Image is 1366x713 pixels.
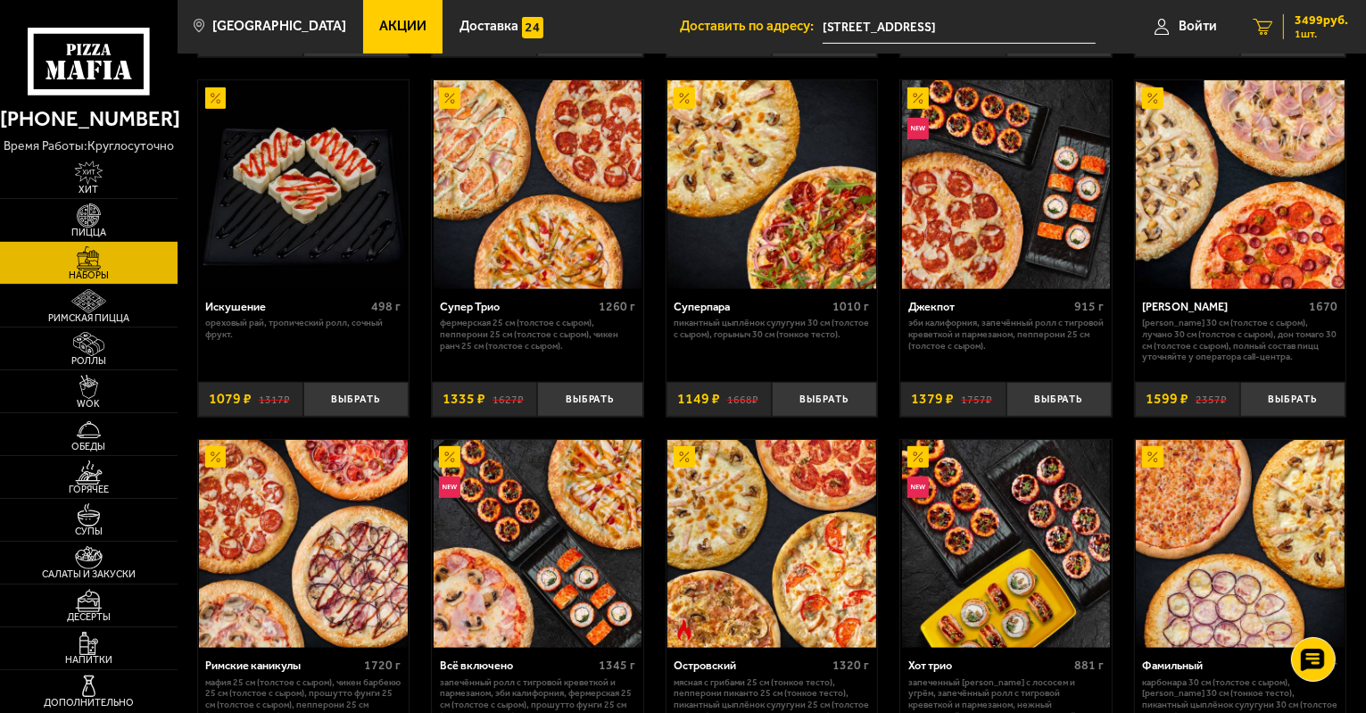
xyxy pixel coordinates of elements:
[198,440,410,649] a: АкционныйРимские каникулы
[364,658,401,673] span: 1720 г
[674,300,828,313] div: Суперпара
[1310,299,1338,314] span: 1670
[667,80,876,289] img: Суперпара
[199,80,408,289] img: Искушение
[537,382,642,417] button: Выбрать
[674,446,695,468] img: Акционный
[459,20,518,33] span: Доставка
[599,299,635,314] span: 1260 г
[1179,20,1217,33] span: Войти
[205,318,401,341] p: Ореховый рай, Тропический ролл, Сочный фрукт.
[1074,299,1104,314] span: 915 г
[823,11,1096,44] input: Ваш адрес доставки
[1142,87,1163,109] img: Акционный
[908,659,1070,672] div: Хот трио
[902,440,1111,649] img: Хот трио
[199,440,408,649] img: Римские каникулы
[205,87,227,109] img: Акционный
[371,299,401,314] span: 498 г
[439,446,460,468] img: Акционный
[900,80,1112,289] a: АкционныйНовинкаДжекпот
[961,392,992,406] s: 1757 ₽
[674,659,828,672] div: Островский
[1142,300,1304,313] div: [PERSON_NAME]
[1136,80,1345,289] img: Хет Трик
[440,659,594,672] div: Всё включено
[1142,659,1296,672] div: Фамильный
[209,392,252,406] span: 1079 ₽
[907,87,929,109] img: Акционный
[439,87,460,109] img: Акционный
[434,440,642,649] img: Всё включено
[908,318,1104,352] p: Эби Калифорния, Запечённый ролл с тигровой креветкой и пармезаном, Пепперони 25 см (толстое с сыр...
[439,477,460,498] img: Новинка
[833,299,870,314] span: 1010 г
[666,440,878,649] a: АкционныйОстрое блюдоОстровский
[522,17,543,38] img: 15daf4d41897b9f0e9f617042186c801.svg
[432,440,643,649] a: АкционныйНовинкаВсё включено
[674,87,695,109] img: Акционный
[677,392,720,406] span: 1149 ₽
[599,658,635,673] span: 1345 г
[902,80,1111,289] img: Джекпот
[1006,382,1112,417] button: Выбрать
[823,11,1096,44] span: Санкт-Петербург, Заусадебная улица, 15с5
[911,392,954,406] span: 1379 ₽
[1135,440,1346,649] a: АкционныйФамильный
[1142,446,1163,468] img: Акционный
[205,300,367,313] div: Искушение
[680,20,823,33] span: Доставить по адресу:
[907,446,929,468] img: Акционный
[1146,392,1188,406] span: 1599 ₽
[1135,80,1346,289] a: АкционныйХет Трик
[205,659,360,672] div: Римские каникулы
[434,80,642,289] img: Супер Трио
[1240,382,1345,417] button: Выбрать
[1295,14,1348,27] span: 3499 руб.
[907,118,929,139] img: Новинка
[727,392,758,406] s: 1668 ₽
[259,392,290,406] s: 1317 ₽
[833,658,870,673] span: 1320 г
[212,20,346,33] span: [GEOGRAPHIC_DATA]
[432,80,643,289] a: АкционныйСупер Трио
[667,440,876,649] img: Островский
[443,392,485,406] span: 1335 ₽
[674,318,869,341] p: Пикантный цыплёнок сулугуни 30 см (толстое с сыром), Горыныч 30 см (тонкое тесто).
[1295,29,1348,39] span: 1 шт.
[1142,318,1337,363] p: [PERSON_NAME] 30 см (толстое с сыром), Лучано 30 см (толстое с сыром), Дон Томаго 30 см (толстое ...
[1196,392,1227,406] s: 2357 ₽
[666,80,878,289] a: АкционныйСуперпара
[674,619,695,641] img: Острое блюдо
[772,382,877,417] button: Выбрать
[379,20,426,33] span: Акции
[198,80,410,289] a: АкционныйИскушение
[440,318,635,352] p: Фермерская 25 см (толстое с сыром), Пепперони 25 см (толстое с сыром), Чикен Ранч 25 см (толстое ...
[493,392,524,406] s: 1627 ₽
[908,300,1070,313] div: Джекпот
[303,382,409,417] button: Выбрать
[1136,440,1345,649] img: Фамильный
[907,477,929,498] img: Новинка
[1074,658,1104,673] span: 881 г
[900,440,1112,649] a: АкционныйНовинкаХот трио
[440,300,594,313] div: Супер Трио
[205,446,227,468] img: Акционный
